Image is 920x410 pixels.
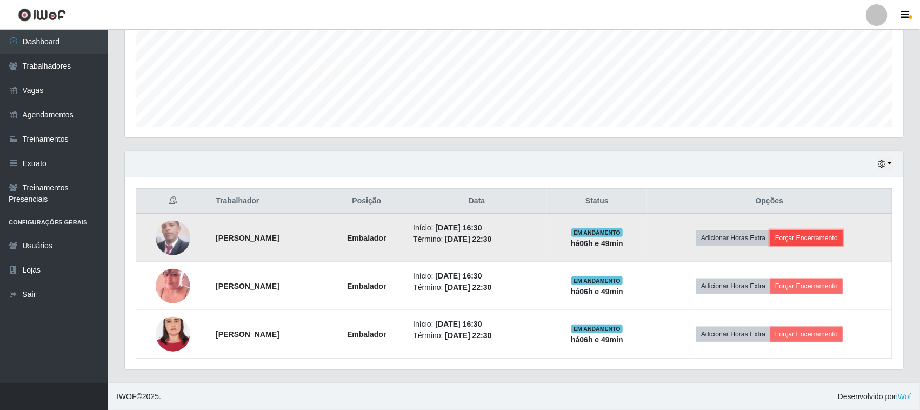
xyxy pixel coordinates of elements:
[571,287,623,296] strong: há 06 h e 49 min
[571,335,623,344] strong: há 06 h e 49 min
[571,325,623,333] span: EM ANDAMENTO
[445,235,491,243] time: [DATE] 22:30
[156,255,190,317] img: 1752079661921.jpeg
[647,189,892,214] th: Opções
[770,230,843,246] button: Forçar Encerramento
[547,189,647,214] th: Status
[696,230,770,246] button: Adicionar Horas Extra
[413,270,541,282] li: Início:
[156,219,190,257] img: 1740078176473.jpeg
[156,297,190,372] img: 1752609549082.jpeg
[571,239,623,248] strong: há 06 h e 49 min
[896,392,911,401] a: iWof
[436,320,482,328] time: [DATE] 16:30
[347,282,386,290] strong: Embalador
[413,330,541,341] li: Término:
[838,391,911,402] span: Desenvolvido por
[436,272,482,280] time: [DATE] 16:30
[406,189,547,214] th: Data
[571,276,623,285] span: EM ANDAMENTO
[347,234,386,242] strong: Embalador
[436,223,482,232] time: [DATE] 16:30
[445,283,491,292] time: [DATE] 22:30
[413,282,541,293] li: Término:
[209,189,326,214] th: Trabalhador
[445,331,491,340] time: [DATE] 22:30
[413,222,541,234] li: Início:
[216,282,279,290] strong: [PERSON_NAME]
[770,279,843,294] button: Forçar Encerramento
[216,234,279,242] strong: [PERSON_NAME]
[571,228,623,237] span: EM ANDAMENTO
[117,391,161,402] span: © 2025 .
[770,327,843,342] button: Forçar Encerramento
[413,234,541,245] li: Término:
[347,330,386,339] strong: Embalador
[18,8,66,22] img: CoreUI Logo
[696,327,770,342] button: Adicionar Horas Extra
[696,279,770,294] button: Adicionar Horas Extra
[413,319,541,330] li: Início:
[117,392,137,401] span: IWOF
[216,330,279,339] strong: [PERSON_NAME]
[326,189,406,214] th: Posição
